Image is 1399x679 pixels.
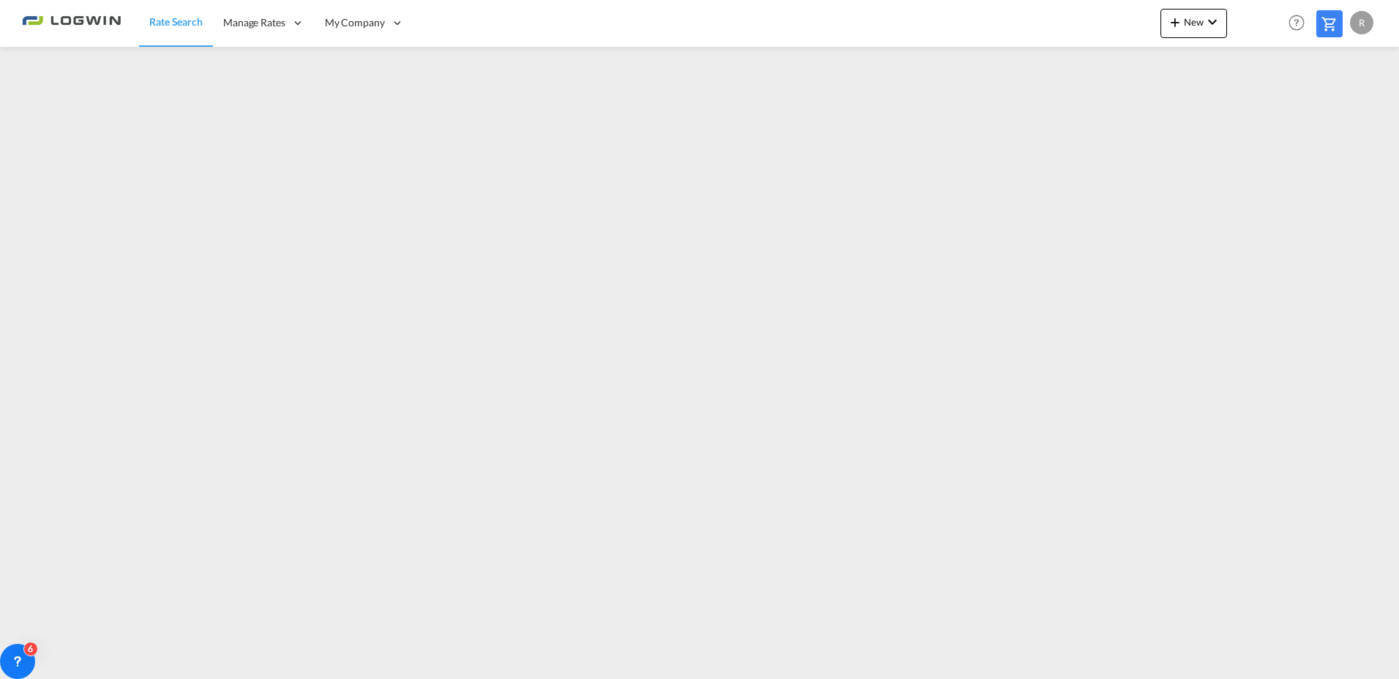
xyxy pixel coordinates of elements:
[325,15,385,30] span: My Company
[149,15,203,28] span: Rate Search
[22,7,121,40] img: 2761ae10d95411efa20a1f5e0282d2d7.png
[1350,11,1373,34] div: R
[1166,13,1184,31] md-icon: icon-plus 400-fg
[1160,9,1227,38] button: icon-plus 400-fgNewicon-chevron-down
[1284,10,1316,37] div: Help
[1284,10,1309,35] span: Help
[1204,13,1221,31] md-icon: icon-chevron-down
[1166,16,1221,28] span: New
[223,15,285,30] span: Manage Rates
